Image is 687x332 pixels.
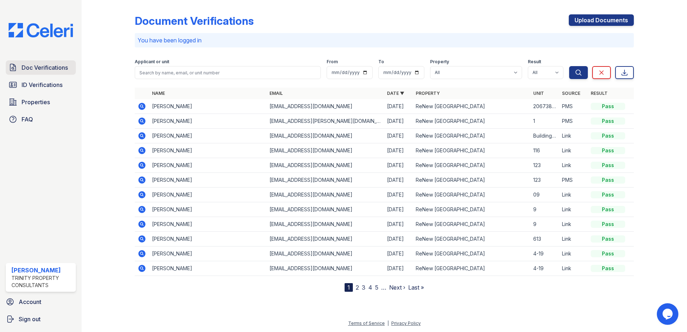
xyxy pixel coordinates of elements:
td: [PERSON_NAME] [149,217,267,232]
td: ReNew [GEOGRAPHIC_DATA] [413,158,530,173]
a: Date ▼ [387,91,404,96]
span: Doc Verifications [22,63,68,72]
td: 116 [530,143,559,158]
label: Property [430,59,449,65]
div: Pass [591,206,625,213]
td: 4-19 [530,246,559,261]
td: Link [559,158,588,173]
label: Result [528,59,541,65]
td: [EMAIL_ADDRESS][DOMAIN_NAME] [267,129,384,143]
a: Email [269,91,283,96]
td: 613 [530,232,559,246]
td: Link [559,246,588,261]
td: [PERSON_NAME] [149,261,267,276]
label: Applicant or unit [135,59,169,65]
td: ReNew [GEOGRAPHIC_DATA] [413,173,530,188]
td: [EMAIL_ADDRESS][PERSON_NAME][DOMAIN_NAME] [267,114,384,129]
div: Pass [591,132,625,139]
td: [PERSON_NAME] [149,173,267,188]
a: 2 [356,284,359,291]
td: PMS [559,99,588,114]
td: [DATE] [384,202,413,217]
td: [DATE] [384,129,413,143]
a: Upload Documents [569,14,634,26]
a: FAQ [6,112,76,126]
td: Link [559,217,588,232]
td: [EMAIL_ADDRESS][DOMAIN_NAME] [267,217,384,232]
span: Sign out [19,315,41,323]
div: | [387,321,389,326]
div: Pass [591,103,625,110]
td: [DATE] [384,217,413,232]
a: ID Verifications [6,78,76,92]
a: Account [3,295,79,309]
div: Pass [591,265,625,272]
div: Pass [591,147,625,154]
span: FAQ [22,115,33,124]
a: Properties [6,95,76,109]
td: [EMAIL_ADDRESS][DOMAIN_NAME] [267,232,384,246]
div: 1 [345,283,353,292]
td: ReNew [GEOGRAPHIC_DATA] [413,99,530,114]
div: Pass [591,221,625,228]
a: Next › [389,284,405,291]
td: ReNew [GEOGRAPHIC_DATA] [413,261,530,276]
iframe: chat widget [657,303,680,325]
td: PMS [559,114,588,129]
td: 20673818 [530,99,559,114]
div: [PERSON_NAME] [11,266,73,275]
td: Link [559,202,588,217]
td: [PERSON_NAME] [149,129,267,143]
a: Last » [408,284,424,291]
a: 5 [375,284,378,291]
td: [EMAIL_ADDRESS][DOMAIN_NAME] [267,202,384,217]
a: Sign out [3,312,79,326]
td: [EMAIL_ADDRESS][DOMAIN_NAME] [267,143,384,158]
td: Link [559,129,588,143]
td: [DATE] [384,173,413,188]
td: ReNew [GEOGRAPHIC_DATA] [413,202,530,217]
div: Trinity Property Consultants [11,275,73,289]
span: … [381,283,386,292]
td: 09 [530,188,559,202]
td: 123 [530,173,559,188]
td: [EMAIL_ADDRESS][DOMAIN_NAME] [267,173,384,188]
td: ReNew [GEOGRAPHIC_DATA] [413,188,530,202]
td: Link [559,143,588,158]
td: ReNew [GEOGRAPHIC_DATA] [413,129,530,143]
td: [DATE] [384,158,413,173]
div: Pass [591,235,625,243]
td: [DATE] [384,246,413,261]
label: To [378,59,384,65]
td: [PERSON_NAME] [149,143,267,158]
img: CE_Logo_Blue-a8612792a0a2168367f1c8372b55b34899dd931a85d93a1a3d3e32e68fde9ad4.png [3,23,79,37]
div: Pass [591,191,625,198]
td: 123 [530,158,559,173]
label: From [327,59,338,65]
td: 4-19 [530,261,559,276]
td: 9 [530,217,559,232]
td: [PERSON_NAME] [149,158,267,173]
td: PMS [559,173,588,188]
td: [DATE] [384,143,413,158]
p: You have been logged in [138,36,631,45]
td: ReNew [GEOGRAPHIC_DATA] [413,143,530,158]
td: 1 [530,114,559,129]
div: Document Verifications [135,14,254,27]
td: [DATE] [384,99,413,114]
a: Terms of Service [348,321,385,326]
a: Name [152,91,165,96]
span: Properties [22,98,50,106]
a: Doc Verifications [6,60,76,75]
span: Account [19,298,41,306]
td: [PERSON_NAME] [149,99,267,114]
a: Property [416,91,440,96]
td: [EMAIL_ADDRESS][DOMAIN_NAME] [267,188,384,202]
td: Link [559,261,588,276]
a: 3 [362,284,365,291]
td: [PERSON_NAME] [149,114,267,129]
td: [EMAIL_ADDRESS][DOMAIN_NAME] [267,99,384,114]
span: ID Verifications [22,80,63,89]
div: Pass [591,162,625,169]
